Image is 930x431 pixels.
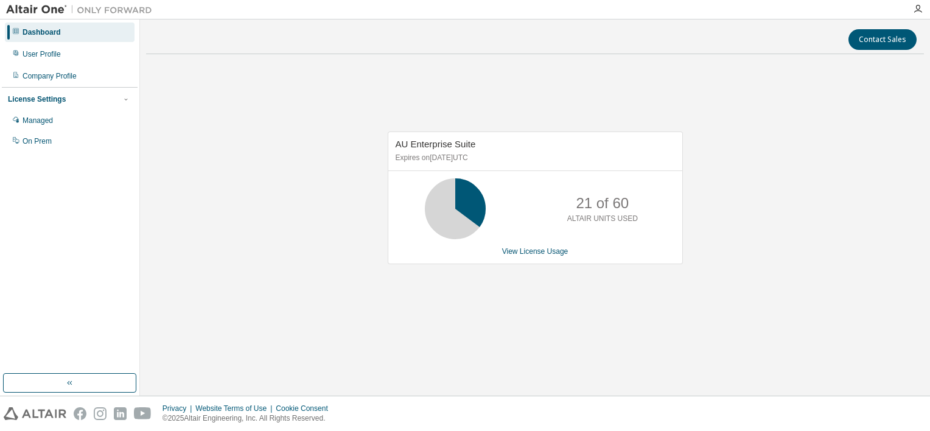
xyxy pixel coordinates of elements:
div: User Profile [23,49,61,59]
p: © 2025 Altair Engineering, Inc. All Rights Reserved. [163,413,335,424]
a: View License Usage [502,247,568,256]
p: Expires on [DATE] UTC [396,153,672,163]
div: Dashboard [23,27,61,37]
div: Cookie Consent [276,404,335,413]
img: linkedin.svg [114,407,127,420]
div: Privacy [163,404,195,413]
img: youtube.svg [134,407,152,420]
p: ALTAIR UNITS USED [567,214,638,224]
div: License Settings [8,94,66,104]
span: AU Enterprise Suite [396,139,476,149]
img: facebook.svg [74,407,86,420]
img: Altair One [6,4,158,16]
div: Website Terms of Use [195,404,276,413]
div: On Prem [23,136,52,146]
button: Contact Sales [848,29,917,50]
p: 21 of 60 [576,193,629,214]
div: Managed [23,116,53,125]
div: Company Profile [23,71,77,81]
img: altair_logo.svg [4,407,66,420]
img: instagram.svg [94,407,107,420]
